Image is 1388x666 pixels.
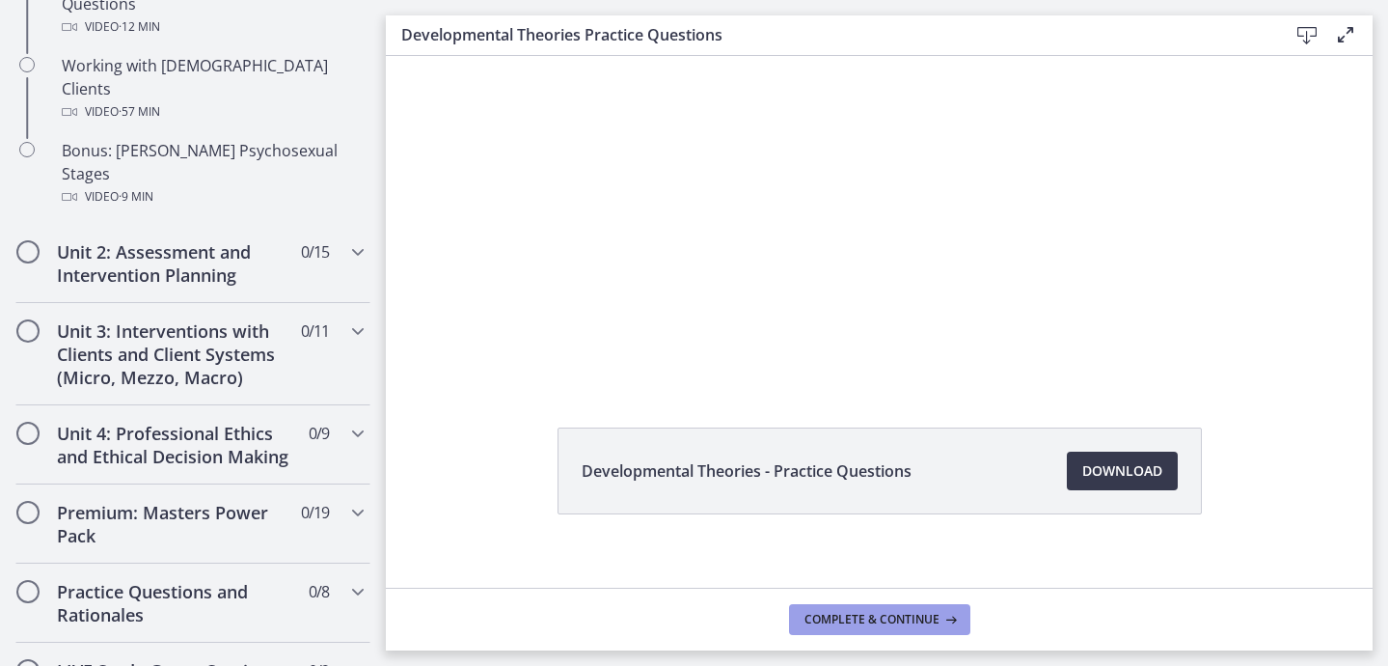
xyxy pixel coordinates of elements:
span: Complete & continue [804,612,939,627]
div: Video [62,185,363,208]
h2: Unit 2: Assessment and Intervention Planning [57,240,292,287]
span: 0 / 15 [301,240,329,264]
span: 0 / 19 [301,501,329,524]
div: Bonus: [PERSON_NAME] Psychosexual Stages [62,139,363,208]
span: Download [1082,459,1162,483]
h2: Practice Questions and Rationales [57,580,292,626]
span: 0 / 9 [309,422,329,445]
div: Video [62,15,363,39]
h2: Premium: Masters Power Pack [57,501,292,547]
span: 0 / 8 [309,580,329,603]
h2: Unit 4: Professional Ethics and Ethical Decision Making [57,422,292,468]
div: Video [62,100,363,124]
span: · 12 min [119,15,160,39]
a: Download [1067,452,1178,490]
span: Developmental Theories - Practice Questions [582,459,912,483]
button: Complete & continue [789,604,970,635]
span: 0 / 11 [301,319,329,343]
span: · 57 min [119,100,160,124]
span: · 9 min [119,185,153,208]
h2: Unit 3: Interventions with Clients and Client Systems (Micro, Mezzo, Macro) [57,319,292,389]
h3: Developmental Theories Practice Questions [401,23,1257,46]
div: Working with [DEMOGRAPHIC_DATA] Clients [62,54,363,124]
